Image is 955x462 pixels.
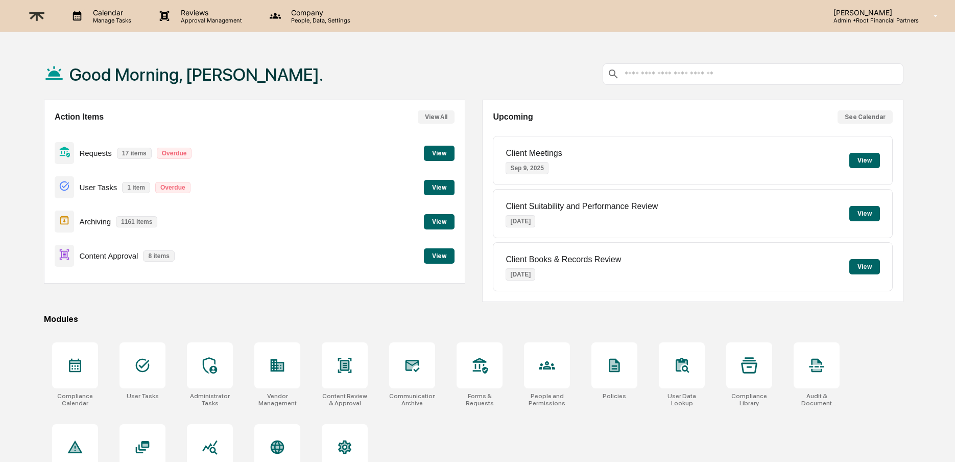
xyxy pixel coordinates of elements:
a: View [424,250,455,260]
p: [DATE] [506,268,535,281]
div: Forms & Requests [457,392,503,407]
p: 8 items [143,250,174,262]
button: View [424,180,455,195]
p: Sep 9, 2025 [506,162,548,174]
div: Administrator Tasks [187,392,233,407]
p: Calendar [85,8,136,17]
button: View [849,206,880,221]
p: Overdue [155,182,190,193]
button: View [424,214,455,229]
div: Policies [603,392,626,400]
div: Communications Archive [389,392,435,407]
p: Overdue [157,148,192,159]
div: User Tasks [127,392,159,400]
div: User Data Lookup [659,392,705,407]
a: View [424,216,455,226]
p: Company [283,8,355,17]
p: Client Meetings [506,149,562,158]
p: Requests [79,149,111,157]
p: Admin • Root Financial Partners [825,17,919,24]
h1: Good Morning, [PERSON_NAME]. [69,64,323,85]
h2: Upcoming [493,112,533,122]
p: 1 item [122,182,150,193]
img: logo [25,4,49,29]
h2: Action Items [55,112,104,122]
button: View [849,259,880,274]
button: See Calendar [838,110,893,124]
p: Client Suitability and Performance Review [506,202,658,211]
button: View [424,146,455,161]
p: [DATE] [506,215,535,227]
p: Content Approval [79,251,138,260]
p: Reviews [173,8,247,17]
p: Approval Management [173,17,247,24]
div: People and Permissions [524,392,570,407]
button: View [849,153,880,168]
div: Content Review & Approval [322,392,368,407]
a: View [424,148,455,157]
button: View All [418,110,455,124]
div: Audit & Document Logs [794,392,840,407]
button: View [424,248,455,264]
p: [PERSON_NAME] [825,8,919,17]
p: Archiving [79,217,111,226]
p: Manage Tasks [85,17,136,24]
p: 1161 items [116,216,157,227]
div: Compliance Calendar [52,392,98,407]
p: Client Books & Records Review [506,255,621,264]
p: 17 items [117,148,152,159]
div: Vendor Management [254,392,300,407]
p: People, Data, Settings [283,17,355,24]
div: Compliance Library [726,392,772,407]
p: User Tasks [79,183,117,192]
a: View [424,182,455,192]
div: Modules [44,314,903,324]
